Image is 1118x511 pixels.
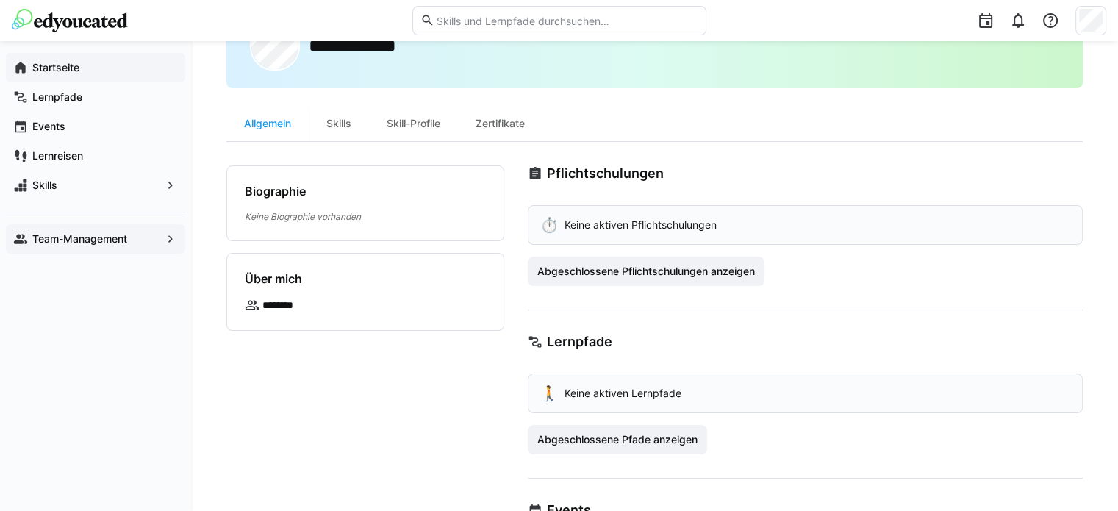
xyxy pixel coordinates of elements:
[458,106,542,141] div: Zertifikate
[535,264,757,279] span: Abgeschlossene Pflichtschulungen anzeigen
[535,432,700,447] span: Abgeschlossene Pfade anzeigen
[540,386,559,401] div: 🚶
[565,218,717,232] p: Keine aktiven Pflichtschulungen
[540,218,559,232] div: ⏱️
[369,106,458,141] div: Skill-Profile
[565,386,681,401] p: Keine aktiven Lernpfade
[547,165,664,182] h3: Pflichtschulungen
[226,106,309,141] div: Allgemein
[528,257,764,286] button: Abgeschlossene Pflichtschulungen anzeigen
[245,271,302,286] h4: Über mich
[309,106,369,141] div: Skills
[528,425,707,454] button: Abgeschlossene Pfade anzeigen
[245,210,486,223] p: Keine Biographie vorhanden
[245,184,306,199] h4: Biographie
[547,334,612,350] h3: Lernpfade
[434,14,698,27] input: Skills und Lernpfade durchsuchen…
